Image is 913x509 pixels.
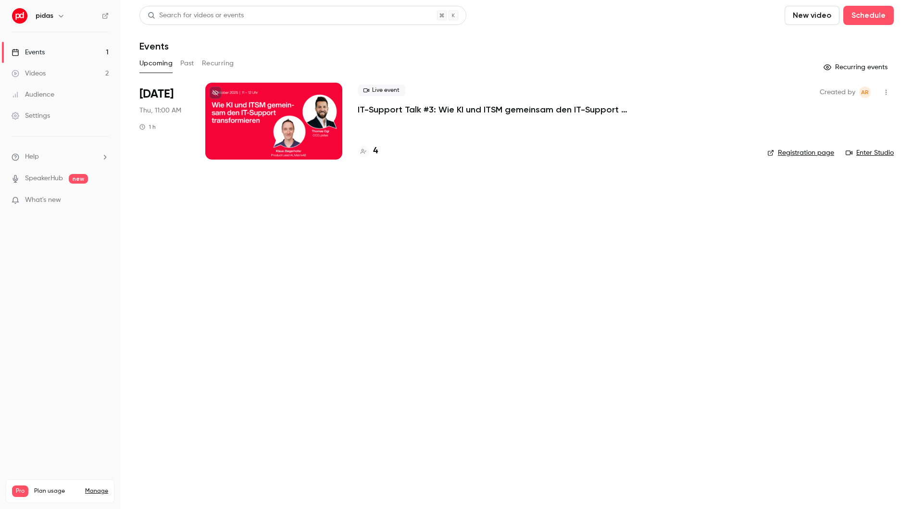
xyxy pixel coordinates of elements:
[358,145,378,158] a: 4
[180,56,194,71] button: Past
[25,152,39,162] span: Help
[139,87,174,102] span: [DATE]
[34,487,79,495] span: Plan usage
[373,145,378,158] h4: 4
[148,11,244,21] div: Search for videos or events
[820,87,855,98] span: Created by
[358,85,405,96] span: Live event
[767,148,834,158] a: Registration page
[358,104,646,115] a: IT-Support Talk #3: Wie KI und ITSM gemeinsam den IT-Support transformieren
[139,123,156,131] div: 1 h
[202,56,234,71] button: Recurring
[861,87,869,98] span: AR
[859,87,871,98] span: Anja Ryan
[846,148,894,158] a: Enter Studio
[36,11,53,21] h6: pidas
[12,69,46,78] div: Videos
[819,60,894,75] button: Recurring events
[12,485,28,497] span: Pro
[139,56,173,71] button: Upcoming
[12,90,54,99] div: Audience
[25,174,63,184] a: SpeakerHub
[139,40,169,52] h1: Events
[139,106,181,115] span: Thu, 11:00 AM
[12,111,50,121] div: Settings
[843,6,894,25] button: Schedule
[97,196,109,205] iframe: Noticeable Trigger
[25,195,61,205] span: What's new
[69,174,88,184] span: new
[785,6,839,25] button: New video
[12,152,109,162] li: help-dropdown-opener
[139,83,190,160] div: Oct 2 Thu, 11:00 AM (Europe/Berlin)
[12,48,45,57] div: Events
[12,8,27,24] img: pidas
[85,487,108,495] a: Manage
